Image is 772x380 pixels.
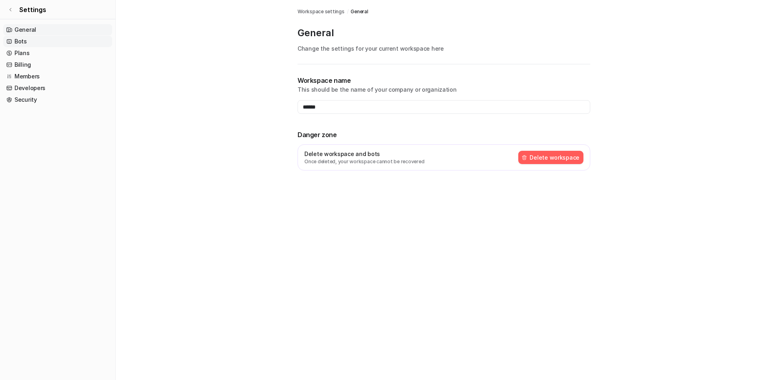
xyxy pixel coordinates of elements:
[298,76,590,85] p: Workspace name
[351,8,368,15] a: General
[3,71,112,82] a: Members
[304,158,424,165] p: Once deleted, your workspace cannot be recovered
[3,24,112,35] a: General
[298,27,590,39] p: General
[3,36,112,47] a: Bots
[3,59,112,70] a: Billing
[3,82,112,94] a: Developers
[3,94,112,105] a: Security
[304,150,424,158] p: Delete workspace and bots
[298,8,345,15] a: Workspace settings
[298,85,590,94] p: This should be the name of your company or organization
[298,44,590,53] p: Change the settings for your current workspace here
[298,130,590,140] p: Danger zone
[19,5,46,14] span: Settings
[3,47,112,59] a: Plans
[518,151,583,164] button: Delete workspace
[347,8,349,15] span: /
